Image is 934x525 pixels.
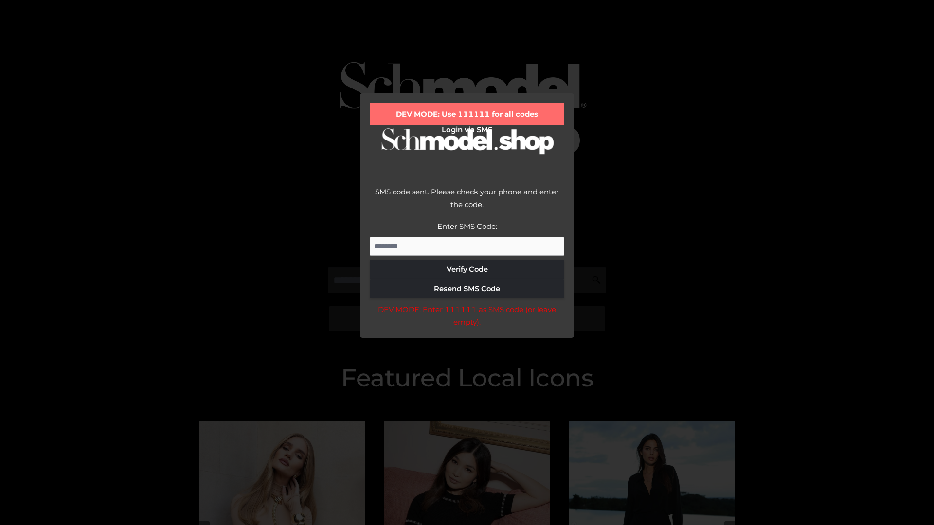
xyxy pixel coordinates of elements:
[370,186,564,220] div: SMS code sent. Please check your phone and enter the code.
[370,103,564,125] div: DEV MODE: Use 111111 for all codes
[370,260,564,279] button: Verify Code
[370,125,564,134] h2: Login via SMS
[370,303,564,328] div: DEV MODE: Enter 111111 as SMS code (or leave empty).
[437,222,497,231] label: Enter SMS Code:
[370,279,564,298] button: Resend SMS Code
